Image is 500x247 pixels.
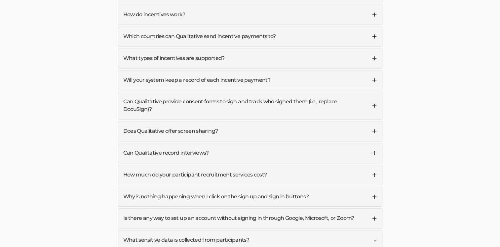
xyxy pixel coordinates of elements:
[118,143,382,163] a: Can Qualitative record interviews?
[118,122,382,141] a: Does Qualitative offer screen sharing?
[118,209,382,228] a: Is there any way to set up an account without signing in through Google, Microsoft, or Zoom?
[118,71,382,90] a: Will your system keep a record of each incentive payment?
[118,49,382,68] a: What types of incentives are supported?
[118,187,382,207] a: Why is nothing happening when I click on the sign up and sign in buttons?
[118,27,382,46] a: Which countries can Qualitative send incentive payments to?
[118,5,382,25] a: How do incentives work?
[118,165,382,185] a: How much do your participant recruitment services cost?
[118,92,382,119] a: Can Qualitative provide consent forms to sign and track who signed them (i.e., replace DocuSign)?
